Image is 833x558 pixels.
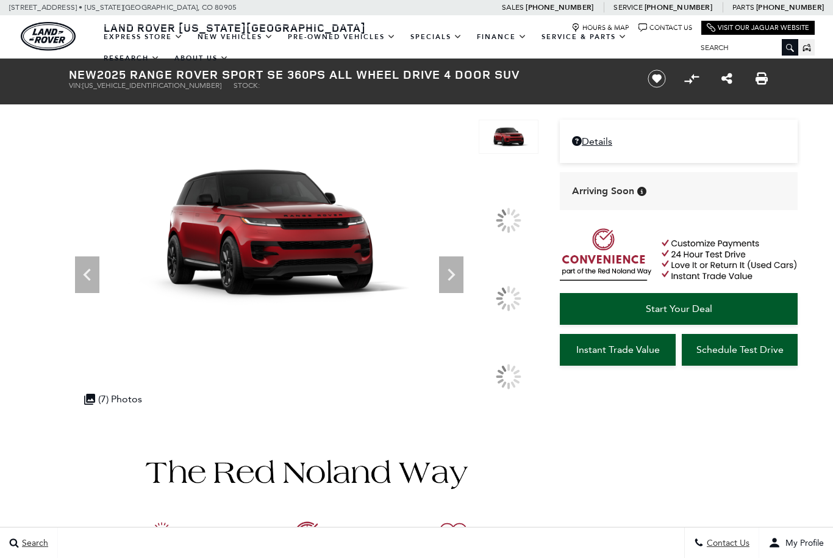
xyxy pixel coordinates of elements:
span: Arriving Soon [572,184,634,198]
h1: 2025 Range Rover Sport SE 360PS All Wheel Drive 4 Door SUV [69,68,627,81]
a: [PHONE_NUMBER] [645,2,712,12]
a: Share this New 2025 Range Rover Sport SE 360PS All Wheel Drive 4 Door SUV [721,71,732,86]
a: Specials [403,26,470,48]
img: New 2025 Firenze Red LAND ROVER SE 360PS image 1 [69,120,470,345]
img: New 2025 Firenze Red LAND ROVER SE 360PS image 1 [479,120,538,154]
a: [PHONE_NUMBER] [526,2,593,12]
a: Research [96,48,167,69]
a: [STREET_ADDRESS] • [US_STATE][GEOGRAPHIC_DATA], CO 80905 [9,3,237,12]
input: Search [692,40,798,55]
span: Start Your Deal [646,303,712,314]
button: Compare vehicle [682,70,701,88]
a: Land Rover [US_STATE][GEOGRAPHIC_DATA] [96,20,373,35]
a: Print this New 2025 Range Rover Sport SE 360PS All Wheel Drive 4 Door SUV [756,71,768,86]
div: Vehicle is preparing for delivery to the retailer. MSRP will be finalized when the vehicle arrive... [637,187,646,196]
a: EXPRESS STORE [96,26,190,48]
a: New Vehicles [190,26,281,48]
a: Finance [470,26,534,48]
a: Visit Our Jaguar Website [707,23,809,32]
span: Land Rover [US_STATE][GEOGRAPHIC_DATA] [104,20,366,35]
span: Parts [732,3,754,12]
span: VIN: [69,81,82,90]
a: About Us [167,48,236,69]
span: [US_VEHICLE_IDENTIFICATION_NUMBER] [82,81,221,90]
button: user-profile-menu [759,527,833,558]
div: (7) Photos [78,387,148,411]
a: Details [572,136,785,147]
a: Hours & Map [571,23,629,32]
span: Instant Trade Value [576,344,660,355]
img: Land Rover [21,22,76,51]
span: Contact Us [704,538,749,548]
span: Schedule Test Drive [696,344,784,355]
a: Service & Parts [534,26,634,48]
span: My Profile [781,538,824,548]
a: Instant Trade Value [560,334,676,366]
span: Stock: [234,81,260,90]
a: Contact Us [638,23,692,32]
button: Save vehicle [643,69,670,89]
a: land-rover [21,22,76,51]
nav: Main Navigation [96,26,692,69]
a: [PHONE_NUMBER] [756,2,824,12]
a: Schedule Test Drive [682,334,798,366]
a: Pre-Owned Vehicles [281,26,403,48]
span: Sales [502,3,524,12]
a: Start Your Deal [560,293,798,325]
strong: New [69,66,97,82]
span: Search [19,538,48,548]
span: Service [613,3,642,12]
